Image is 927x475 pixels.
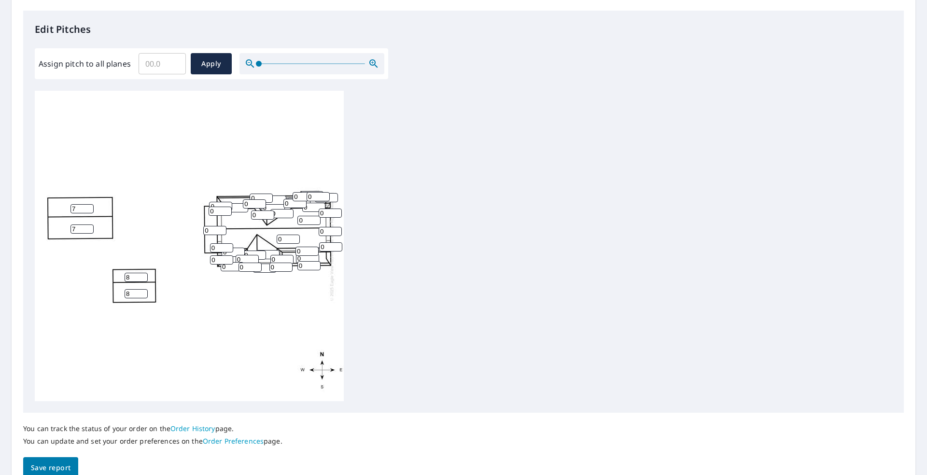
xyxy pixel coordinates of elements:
input: 00.0 [139,50,186,77]
span: Apply [198,58,224,70]
p: You can update and set your order preferences on the page. [23,437,282,446]
span: Save report [31,462,70,474]
p: You can track the status of your order on the page. [23,424,282,433]
label: Assign pitch to all planes [39,58,131,70]
a: Order Preferences [203,436,264,446]
p: Edit Pitches [35,22,892,37]
a: Order History [170,424,215,433]
button: Apply [191,53,232,74]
